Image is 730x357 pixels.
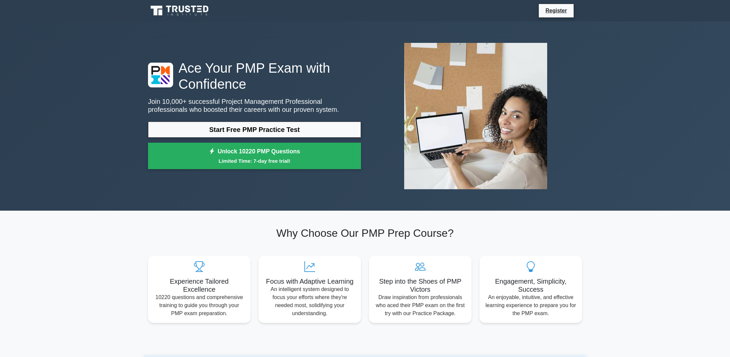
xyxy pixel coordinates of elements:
h5: Engagement, Simplicity, Success [485,277,577,293]
h5: Focus with Adaptive Learning [264,277,356,285]
p: 10220 questions and comprehensive training to guide you through your PMP exam preparation. [153,293,245,317]
p: An intelligent system designed to focus your efforts where they're needed most, solidifying your ... [264,285,356,317]
h2: Why Choose Our PMP Prep Course? [148,227,582,239]
h1: Ace Your PMP Exam with Confidence [148,60,361,92]
small: Limited Time: 7-day free trial! [156,157,353,165]
a: Unlock 10220 PMP QuestionsLimited Time: 7-day free trial! [148,143,361,169]
p: An enjoyable, intuitive, and effective learning experience to prepare you for the PMP exam. [485,293,577,317]
h5: Step into the Shoes of PMP Victors [374,277,466,293]
p: Join 10,000+ successful Project Management Professional professionals who boosted their careers w... [148,97,361,114]
h5: Experience Tailored Excellence [153,277,245,293]
a: Start Free PMP Practice Test [148,122,361,138]
p: Draw inspiration from professionals who aced their PMP exam on the first try with our Practice Pa... [374,293,466,317]
a: Register [541,6,571,15]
